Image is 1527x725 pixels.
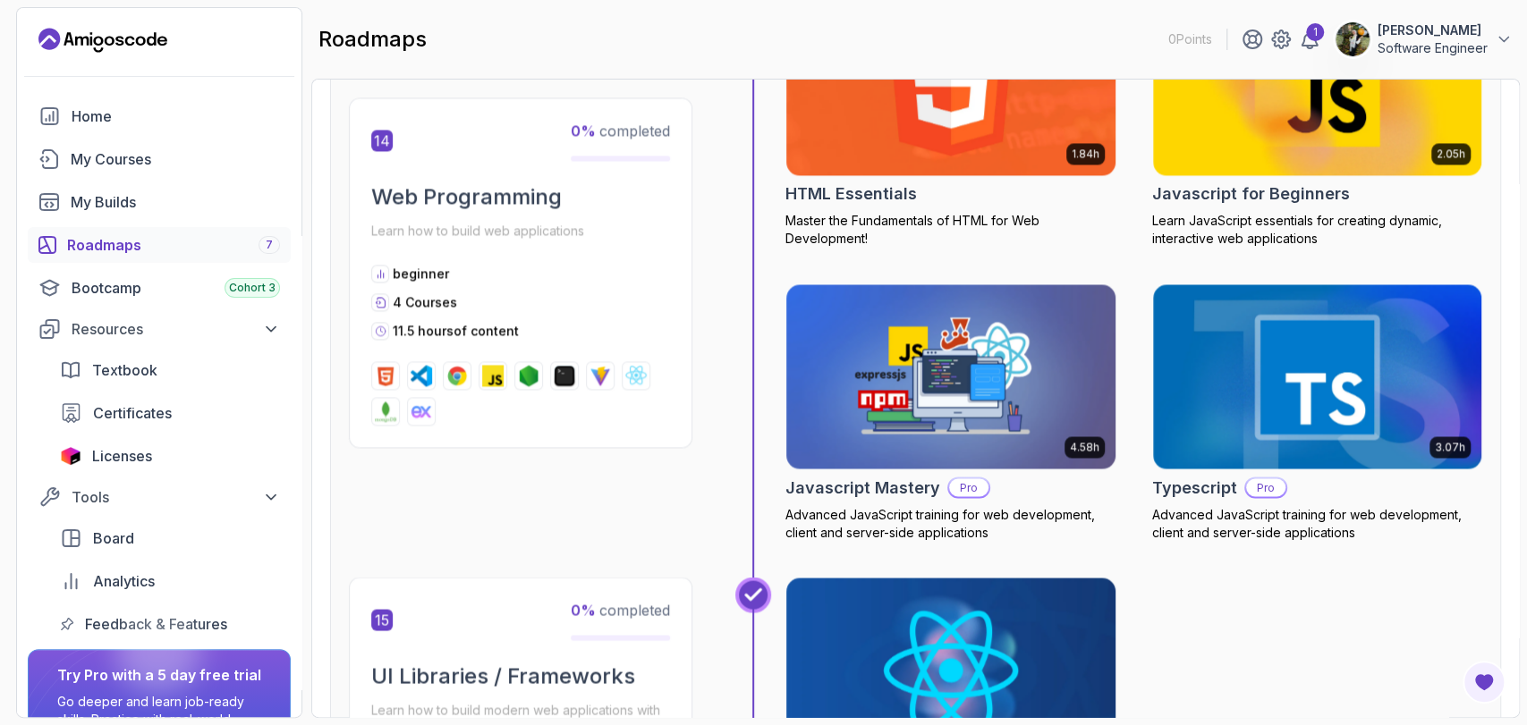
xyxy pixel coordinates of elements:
button: Open Feedback Button [1463,661,1506,704]
p: Pro [949,478,988,496]
span: Textbook [92,359,157,381]
a: bootcamp [28,270,291,306]
a: feedback [49,606,291,642]
span: 14 [371,130,393,151]
a: home [28,98,291,134]
div: Home [72,105,280,127]
h2: Javascript Mastery [785,475,940,500]
p: Advanced JavaScript training for web development, client and server-side applications [1152,505,1483,541]
span: 4 Courses [393,294,457,309]
div: 1 [1306,23,1324,41]
div: Resources [72,318,280,340]
img: terminal logo [554,365,575,386]
span: 0 % [571,122,596,139]
img: Javascript Mastery card [786,284,1116,468]
span: Certificates [93,402,172,424]
a: courses [28,141,291,177]
a: builds [28,184,291,220]
span: Board [93,527,134,549]
span: 15 [371,609,393,630]
div: Roadmaps [67,234,280,256]
p: Learn how to build web applications [371,218,670,243]
a: certificates [49,395,291,431]
div: Bootcamp [72,277,280,299]
div: Tools [72,486,280,508]
a: Typescript card3.07hTypescriptProAdvanced JavaScript training for web development, client and ser... [1152,283,1483,541]
div: My Builds [71,191,280,213]
span: completed [571,601,670,619]
span: Licenses [92,445,152,467]
h2: roadmaps [318,25,427,54]
a: licenses [49,438,291,474]
a: board [49,520,291,556]
p: Advanced JavaScript training for web development, client and server-side applications [785,505,1116,541]
h2: Javascript for Beginners [1152,181,1350,207]
span: Feedback & Features [85,613,227,635]
button: Resources [28,313,291,345]
a: textbook [49,352,291,388]
span: Analytics [93,570,155,592]
span: completed [571,122,670,139]
img: vscode logo [411,365,432,386]
h2: UI Libraries / Frameworks [371,662,670,690]
img: html logo [375,365,396,386]
a: Javascript Mastery card4.58hJavascript MasteryProAdvanced JavaScript training for web development... [785,283,1116,541]
img: jetbrains icon [60,447,81,465]
img: chrome logo [446,365,468,386]
span: 7 [266,238,273,252]
img: mongodb logo [375,400,396,422]
p: 1.84h [1072,147,1099,161]
p: beginner [393,265,449,282]
a: roadmaps [28,227,291,263]
a: 1 [1299,29,1320,50]
span: 0 % [571,601,596,619]
button: user profile image[PERSON_NAME]Software Engineer [1335,21,1513,57]
a: analytics [49,563,291,599]
img: react logo [625,365,647,386]
img: nodejs logo [518,365,539,386]
span: Cohort 3 [229,281,276,295]
p: 2.05h [1437,147,1465,161]
p: 0 Points [1168,30,1212,48]
div: My Courses [71,148,280,170]
p: 11.5 hours of content [393,322,519,340]
a: Landing page [38,26,167,55]
p: 4.58h [1070,440,1099,454]
img: vite logo [590,365,611,386]
p: Master the Fundamentals of HTML for Web Development! [785,212,1116,248]
p: Software Engineer [1378,39,1488,57]
button: Tools [28,481,291,513]
h2: Typescript [1152,475,1237,500]
p: Learn JavaScript essentials for creating dynamic, interactive web applications [1152,212,1483,248]
h2: Web Programming [371,182,670,211]
h2: HTML Essentials [785,181,917,207]
p: [PERSON_NAME] [1378,21,1488,39]
img: user profile image [1336,22,1370,56]
img: Typescript card [1153,284,1482,468]
img: exppressjs logo [411,400,432,422]
p: 3.07h [1435,440,1465,454]
p: Pro [1246,478,1285,496]
img: javascript logo [482,365,504,386]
